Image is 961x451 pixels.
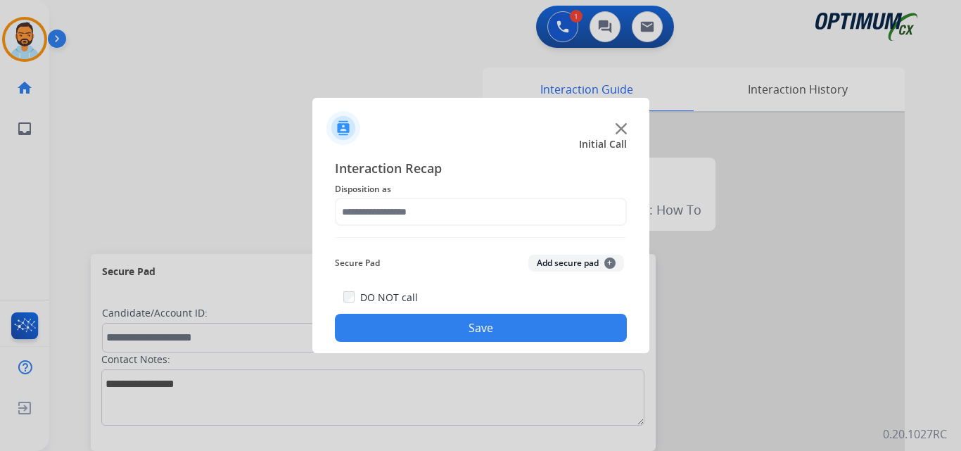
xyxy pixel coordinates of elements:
img: contactIcon [326,111,360,145]
span: Secure Pad [335,255,380,272]
button: Add secure pad+ [528,255,624,272]
img: contact-recap-line.svg [335,237,627,238]
span: Disposition as [335,181,627,198]
span: + [604,258,616,269]
label: DO NOT call [360,291,418,305]
p: 0.20.1027RC [883,426,947,443]
span: Interaction Recap [335,158,627,181]
button: Save [335,314,627,342]
span: Initial Call [579,137,627,151]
